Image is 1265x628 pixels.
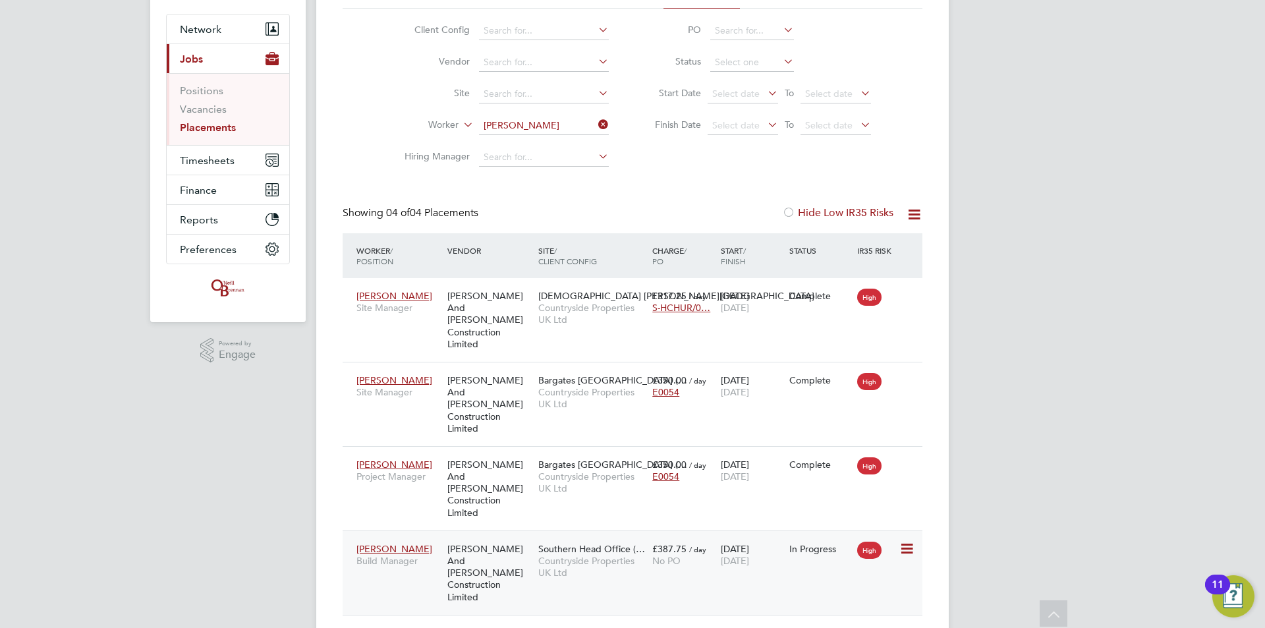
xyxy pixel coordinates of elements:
a: [PERSON_NAME]Build Manager[PERSON_NAME] And [PERSON_NAME] Construction LimitedSouthern Head Offic... [353,536,922,547]
div: Complete [789,459,851,471]
div: [PERSON_NAME] And [PERSON_NAME] Construction Limited [444,452,535,525]
span: High [857,542,882,559]
span: Countryside Properties UK Ltd [538,471,646,494]
span: To [781,116,798,133]
div: [DATE] [717,283,786,320]
span: / Finish [721,245,746,266]
span: E0054 [652,471,679,482]
label: Site [394,87,470,99]
span: [DATE] [721,555,749,567]
button: Network [167,14,289,43]
span: Countryside Properties UK Ltd [538,386,646,410]
span: / Position [356,245,393,266]
div: 11 [1212,585,1223,602]
span: [PERSON_NAME] [356,374,432,386]
span: / day [689,376,706,385]
div: [PERSON_NAME] And [PERSON_NAME] Construction Limited [444,536,535,610]
a: Placements [180,121,236,134]
input: Search for... [479,53,609,72]
a: [PERSON_NAME]Site Manager[PERSON_NAME] And [PERSON_NAME] Construction LimitedBargates [GEOGRAPHIC... [353,367,922,378]
div: [PERSON_NAME] And [PERSON_NAME] Construction Limited [444,283,535,357]
span: £350.00 [652,374,687,386]
a: [PERSON_NAME]Site Manager[PERSON_NAME] And [PERSON_NAME] Construction Limited[DEMOGRAPHIC_DATA] [... [353,283,922,294]
span: [DATE] [721,302,749,314]
span: Select date [805,119,853,131]
div: Complete [789,374,851,386]
a: Go to home page [166,277,290,299]
span: / day [689,544,706,554]
label: Start Date [642,87,701,99]
span: High [857,457,882,474]
button: Jobs [167,44,289,73]
span: / Client Config [538,245,597,266]
div: Site [535,239,649,273]
div: Complete [789,290,851,302]
span: Site Manager [356,386,441,398]
span: £387.75 [652,543,687,555]
span: Preferences [180,243,237,256]
div: Jobs [167,73,289,145]
span: High [857,289,882,306]
label: Hide Low IR35 Risks [782,206,893,219]
div: Vendor [444,239,535,262]
span: Southern Head Office (… [538,543,645,555]
div: [DATE] [717,536,786,573]
span: High [857,373,882,390]
span: 04 Placements [386,206,478,219]
span: £317.25 [652,290,687,302]
a: Vacancies [180,103,227,115]
span: £350.00 [652,459,687,471]
button: Reports [167,205,289,234]
a: Powered byEngage [200,338,256,363]
span: E0054 [652,386,679,398]
div: IR35 Risk [854,239,899,262]
span: [PERSON_NAME] [356,543,432,555]
span: 04 of [386,206,410,219]
span: Network [180,23,221,36]
span: / PO [652,245,687,266]
span: [PERSON_NAME] [356,459,432,471]
span: Finance [180,184,217,196]
span: Timesheets [180,154,235,167]
button: Preferences [167,235,289,264]
input: Search for... [479,148,609,167]
input: Select one [710,53,794,72]
span: / day [689,291,706,301]
span: No PO [652,555,681,567]
button: Timesheets [167,146,289,175]
span: Select date [712,119,760,131]
span: Select date [805,88,853,100]
div: In Progress [789,543,851,555]
div: Worker [353,239,444,273]
span: Build Manager [356,555,441,567]
span: Bargates [GEOGRAPHIC_DATA] (… [538,374,687,386]
span: Engage [219,349,256,360]
button: Finance [167,175,289,204]
div: Status [786,239,855,262]
span: Select date [712,88,760,100]
label: PO [642,24,701,36]
input: Search for... [479,22,609,40]
span: Bargates [GEOGRAPHIC_DATA] (… [538,459,687,471]
span: [DEMOGRAPHIC_DATA] [PERSON_NAME][GEOGRAPHIC_DATA] [538,290,814,302]
span: [DATE] [721,471,749,482]
div: Showing [343,206,481,220]
button: Open Resource Center, 11 new notifications [1212,575,1254,617]
span: Countryside Properties UK Ltd [538,302,646,326]
div: Charge [649,239,717,273]
span: Countryside Properties UK Ltd [538,555,646,579]
label: Worker [383,119,459,132]
span: Powered by [219,338,256,349]
span: Reports [180,214,218,226]
label: Status [642,55,701,67]
img: oneillandbrennan-logo-retina.png [209,277,247,299]
input: Search for... [479,117,609,135]
label: Vendor [394,55,470,67]
input: Search for... [710,22,794,40]
span: S-HCHUR/0… [652,302,710,314]
label: Finish Date [642,119,701,130]
a: Positions [180,84,223,97]
span: Jobs [180,53,203,65]
div: [PERSON_NAME] And [PERSON_NAME] Construction Limited [444,368,535,441]
span: Site Manager [356,302,441,314]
